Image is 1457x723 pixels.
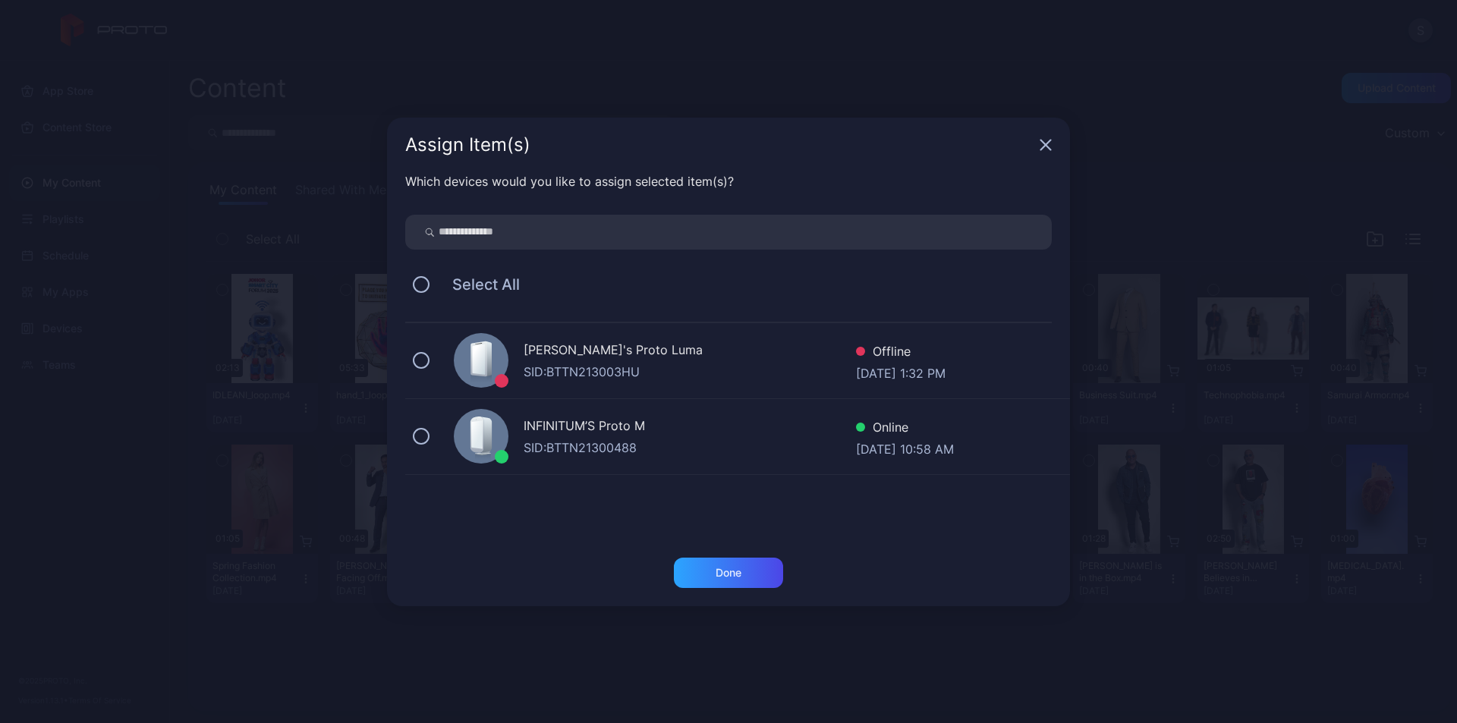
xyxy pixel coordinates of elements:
[524,439,856,457] div: SID: BTTN21300488
[674,558,783,588] button: Done
[856,418,954,440] div: Online
[856,364,946,379] div: [DATE] 1:32 PM
[437,275,520,294] span: Select All
[405,172,1052,190] div: Which devices would you like to assign selected item(s)?
[524,417,856,439] div: INFINITUM’S Proto M
[716,567,741,579] div: Done
[856,440,954,455] div: [DATE] 10:58 AM
[524,363,856,381] div: SID: BTTN213003HU
[856,342,946,364] div: Offline
[405,136,1034,154] div: Assign Item(s)
[524,341,856,363] div: [PERSON_NAME]'s Proto Luma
